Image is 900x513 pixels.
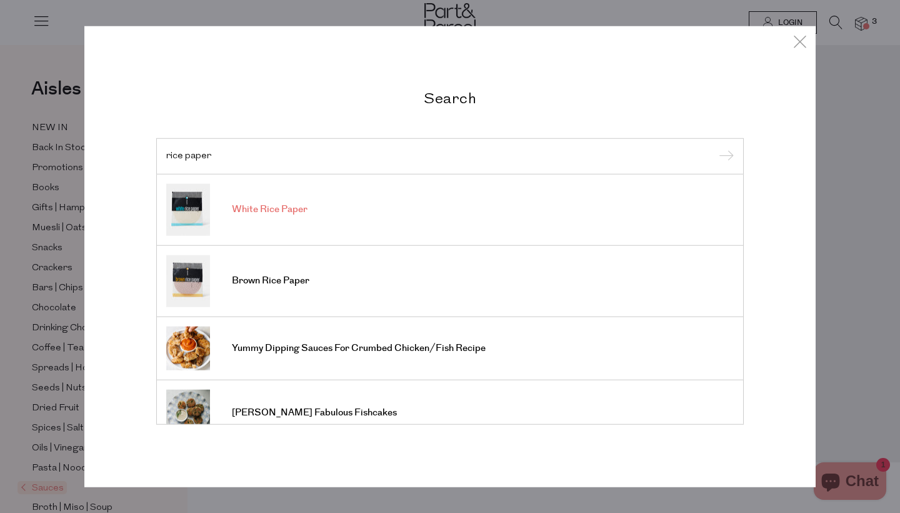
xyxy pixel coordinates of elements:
h2: Search [156,89,744,107]
span: Brown Rice Paper [232,275,309,287]
img: Maddy’s Fabulous Fishcakes [166,389,210,436]
a: [PERSON_NAME] Fabulous Fishcakes [166,389,734,436]
img: White Rice Paper [166,183,210,235]
input: Search [166,151,734,161]
img: Yummy Dipping Sauces For Crumbed Chicken/Fish Recipe [166,326,210,370]
span: White Rice Paper [232,203,307,216]
a: Brown Rice Paper [166,255,734,307]
img: Brown Rice Paper [166,255,210,307]
a: Yummy Dipping Sauces For Crumbed Chicken/Fish Recipe [166,326,734,370]
span: [PERSON_NAME] Fabulous Fishcakes [232,407,397,419]
a: White Rice Paper [166,183,734,235]
span: Yummy Dipping Sauces For Crumbed Chicken/Fish Recipe [232,342,486,355]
